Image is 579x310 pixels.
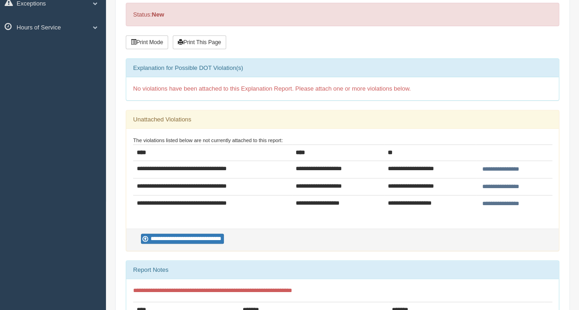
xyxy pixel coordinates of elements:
[133,138,283,143] small: The violations listed below are not currently attached to this report:
[173,35,226,49] button: Print This Page
[126,59,559,77] div: Explanation for Possible DOT Violation(s)
[126,110,559,129] div: Unattached Violations
[126,35,168,49] button: Print Mode
[126,3,559,26] div: Status:
[152,11,164,18] strong: New
[126,261,559,279] div: Report Notes
[133,85,411,92] span: No violations have been attached to this Explanation Report. Please attach one or more violations...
